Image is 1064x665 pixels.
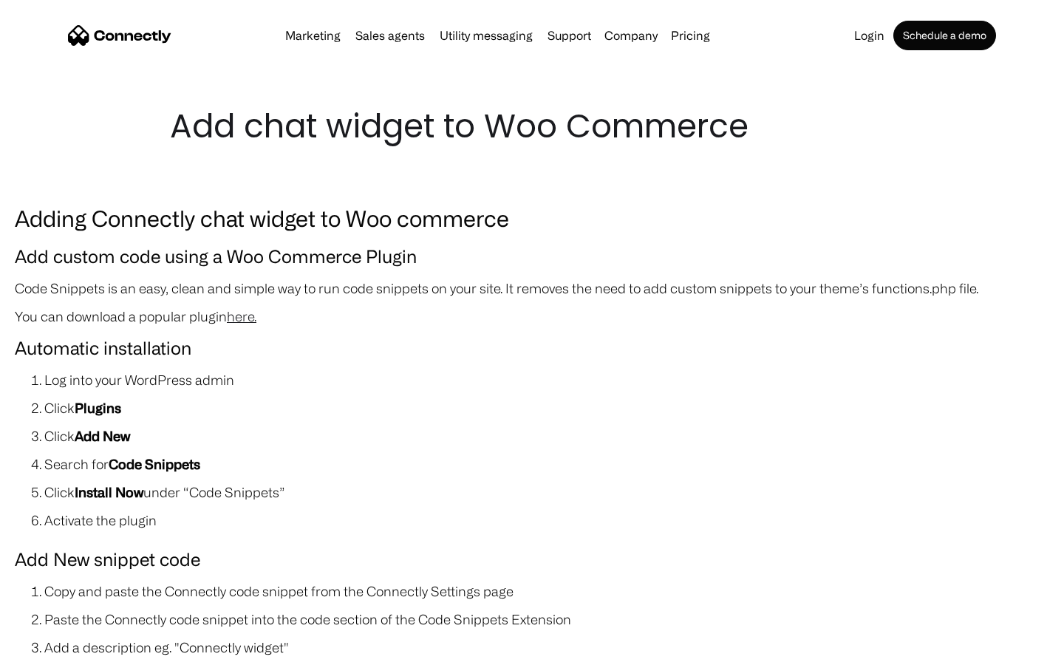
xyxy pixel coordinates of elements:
[893,21,996,50] a: Schedule a demo
[604,25,658,46] div: Company
[279,30,347,41] a: Marketing
[170,103,894,149] h1: Add chat widget to Woo Commerce
[44,581,1049,601] li: Copy and paste the Connectly code snippet from the Connectly Settings page
[15,306,1049,327] p: You can download a popular plugin
[434,30,539,41] a: Utility messaging
[75,400,121,415] strong: Plugins
[44,369,1049,390] li: Log into your WordPress admin
[15,545,1049,573] h4: Add New snippet code
[44,454,1049,474] li: Search for
[44,482,1049,502] li: Click under “Code Snippets”
[68,24,171,47] a: home
[665,30,716,41] a: Pricing
[109,457,200,471] strong: Code Snippets
[15,201,1049,235] h3: Adding Connectly chat widget to Woo commerce
[227,309,256,324] a: here.
[15,242,1049,270] h4: Add custom code using a Woo Commerce Plugin
[44,637,1049,658] li: Add a description eg. "Connectly widget"
[75,485,143,499] strong: Install Now
[349,30,431,41] a: Sales agents
[15,334,1049,362] h4: Automatic installation
[44,426,1049,446] li: Click
[848,30,890,41] a: Login
[600,25,662,46] div: Company
[30,639,89,660] ul: Language list
[44,510,1049,531] li: Activate the plugin
[542,30,597,41] a: Support
[15,278,1049,299] p: Code Snippets is an easy, clean and simple way to run code snippets on your site. It removes the ...
[44,398,1049,418] li: Click
[15,639,89,660] aside: Language selected: English
[44,609,1049,630] li: Paste the Connectly code snippet into the code section of the Code Snippets Extension
[75,429,130,443] strong: Add New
